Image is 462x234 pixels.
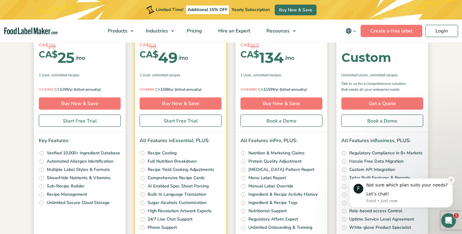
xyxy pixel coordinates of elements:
[258,87,266,92] span: CA$
[248,175,286,181] p: Menu Label Report
[179,20,209,42] a: Pricing
[39,87,53,92] del: 352
[240,50,259,59] span: CA$
[14,15,24,25] div: Profile image for Food
[148,158,197,165] p: Full Nutrition Breakdown
[106,28,128,34] span: Products
[39,87,47,92] span: CA$
[39,115,121,127] a: Start Free Trial
[148,175,205,181] p: Comprehensive Recipe Cards
[148,216,193,223] p: 24/7 Live Chat Support
[240,87,248,92] span: CA$
[39,50,75,65] div: 25
[340,169,462,217] iframe: Intercom notifications message
[425,25,458,37] a: Login
[156,7,183,13] span: Limited Time!
[250,42,259,51] span: 157
[248,191,318,198] p: Ingredient & Recipe Activity History
[47,150,120,157] p: Verified 10,000+ Ingredient Database
[148,191,206,198] p: Built-In Language Translation
[210,20,257,42] a: Hire an Expert
[140,87,148,92] span: CA$
[341,137,423,145] p: All Features in , PLUS:
[248,208,287,214] p: Nutritionist Support
[76,54,85,62] span: /mo
[148,166,214,173] p: Recipe Yield Cooking Adjustments
[361,25,422,37] a: Create a free label
[39,137,121,145] p: Key Features:
[240,72,251,78] span: 1 User
[186,6,229,14] span: Additional 15% OFF
[349,158,404,165] p: Hassle Free Data Migration
[39,72,50,78] span: 1 User
[9,9,113,39] div: message notification from Food, Just now. Not sure which plan suits your needs? Let’s chat!
[27,29,108,35] p: Message from Food, sent Just now
[39,42,48,49] span: CA$
[144,28,169,34] span: Industries
[150,72,180,78] span: , Unlimited Recipes
[50,72,79,78] span: , Unlimited Recipes
[148,150,177,157] p: Recipe Costing
[285,54,294,62] span: /mo
[341,51,391,64] div: Custom
[54,87,62,92] span: CA$
[248,224,312,231] p: Unlimited Onboarding & Training
[100,20,137,42] a: Products
[47,183,85,190] p: Sub-Recipe Builder
[149,42,156,51] span: 58
[27,22,108,28] div: Let’s chat!
[265,28,290,34] span: Resources
[140,42,149,49] span: CA$
[240,97,322,110] a: Buy Now & Save
[173,137,193,144] span: Essential
[454,213,459,218] span: 1
[140,50,178,65] div: 49
[248,150,305,157] p: Nutrition & Marketing Claims
[349,166,395,173] p: Custom API Integration
[47,158,113,165] p: Automated Allergen Identification
[148,208,212,214] p: High Resolution Artwork Exports
[47,191,87,198] p: Recipe Management
[155,87,163,92] span: CA$
[39,50,57,59] span: CA$
[27,13,108,28] div: Message content
[140,86,222,92] p: 588/yr (billed annually)
[341,115,423,127] a: Book a Demo
[140,115,222,127] a: Start Free Trial
[148,224,177,231] p: Phone Support
[349,216,414,223] p: Uptime Service Level Agreement
[349,224,411,231] p: White-glove Product Specialist
[349,150,423,157] p: Regulatory Compliance in 8+ Markets
[240,50,284,65] div: 134
[140,87,154,92] del: 692
[248,158,302,165] p: Protein Quality Adjustment
[140,137,222,145] p: All Features in , PLUS:
[148,183,209,190] p: AI Enabled Spec Sheet Parsing
[47,166,110,173] p: Multiple Label Styles & Formats
[47,175,111,181] p: Show/Hide Nutrients & Vitamins
[248,183,293,190] p: Manual Label Override
[39,97,121,110] a: Buy Now & Save
[240,137,322,145] p: All Features in , PLUS:
[140,97,222,110] a: Buy Now & Save
[341,97,423,110] a: Get a Quote
[240,115,322,127] a: Book a Demo
[240,86,322,92] p: 1599/yr (billed annually)
[341,72,368,78] span: Unlimited Users
[179,54,188,62] span: /mo
[185,28,203,34] span: Pricing
[232,7,270,13] span: Yearly Subscription
[248,199,298,206] p: Ingredient & Recipe Tags
[47,199,110,206] p: Unlimited Secure Cloud Storage
[441,213,456,228] iframe: Intercom live chat
[275,5,317,15] a: Buy Now & Save
[251,72,281,78] span: , Unlimited Recipes
[374,137,394,144] span: Business
[140,72,150,78] span: 1 User
[240,87,257,92] del: 1882
[48,42,56,51] span: 29
[368,72,398,78] span: , Unlimited Recipes
[248,216,298,223] p: Regulatory Affairs Expert
[27,13,108,19] div: Not sure which plan suits your needs?
[216,28,251,34] span: Hire an Expert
